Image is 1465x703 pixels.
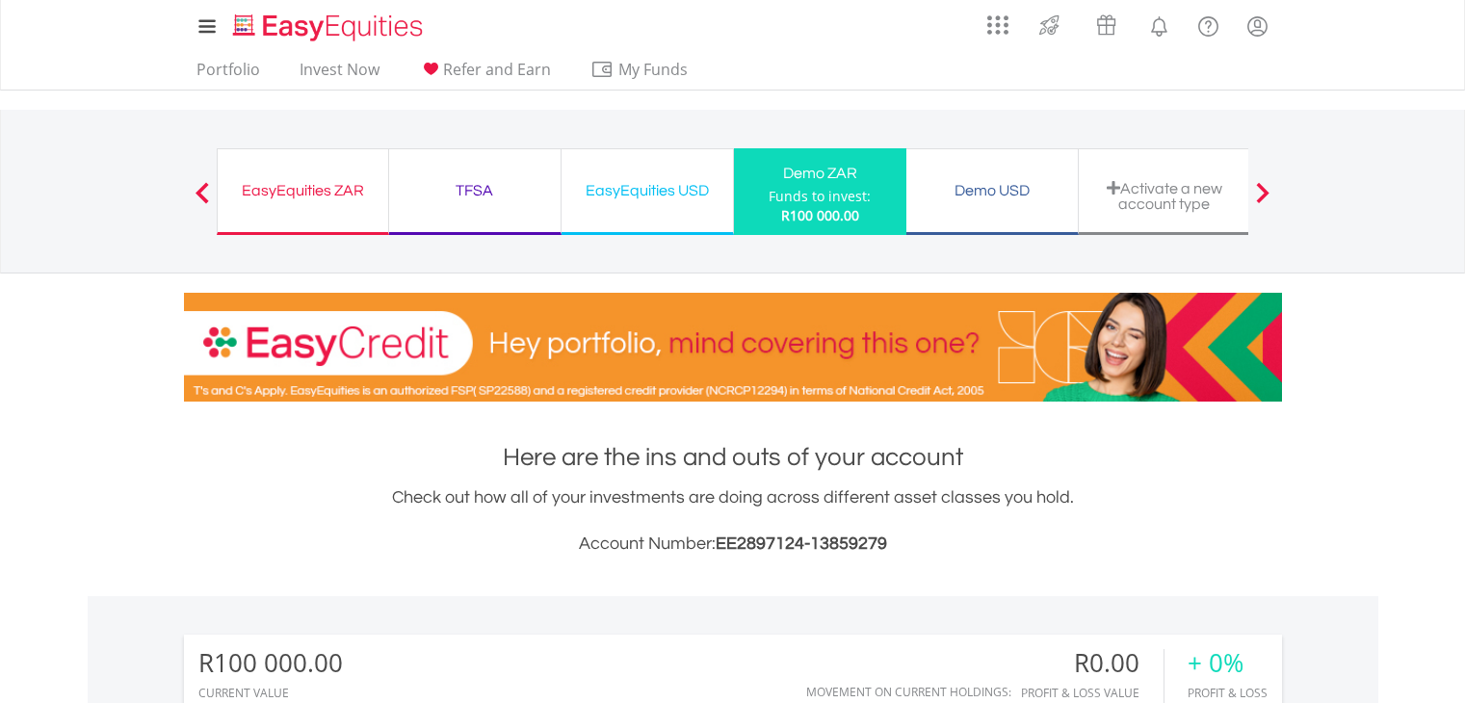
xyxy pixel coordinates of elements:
[987,14,1008,36] img: grid-menu-icon.svg
[1135,5,1184,43] a: Notifications
[1090,180,1239,212] div: Activate a new account type
[198,649,343,677] div: R100 000.00
[975,5,1021,36] a: AppsGrid
[411,60,559,90] a: Refer and Earn
[292,60,387,90] a: Invest Now
[716,534,887,553] span: EE2897124-13859279
[746,160,895,187] div: Demo ZAR
[590,57,717,82] span: My Funds
[1021,687,1164,699] div: Profit & Loss Value
[184,440,1282,475] h1: Here are the ins and outs of your account
[1078,5,1135,40] a: Vouchers
[229,12,431,43] img: EasyEquities_Logo.png
[401,177,549,204] div: TFSA
[1021,649,1164,677] div: R0.00
[198,687,343,699] div: CURRENT VALUE
[184,531,1282,558] h3: Account Number:
[229,177,377,204] div: EasyEquities ZAR
[1033,10,1065,40] img: thrive-v2.svg
[184,484,1282,558] div: Check out how all of your investments are doing across different asset classes you hold.
[806,686,1011,698] div: Movement on Current Holdings:
[769,187,871,206] div: Funds to invest:
[918,177,1066,204] div: Demo USD
[443,59,551,80] span: Refer and Earn
[189,60,268,90] a: Portfolio
[1184,5,1233,43] a: FAQ's and Support
[1090,10,1122,40] img: vouchers-v2.svg
[1233,5,1282,47] a: My Profile
[1188,687,1268,699] div: Profit & Loss
[184,293,1282,402] img: EasyCredit Promotion Banner
[781,206,859,224] span: R100 000.00
[225,5,431,43] a: Home page
[573,177,721,204] div: EasyEquities USD
[1188,649,1268,677] div: + 0%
